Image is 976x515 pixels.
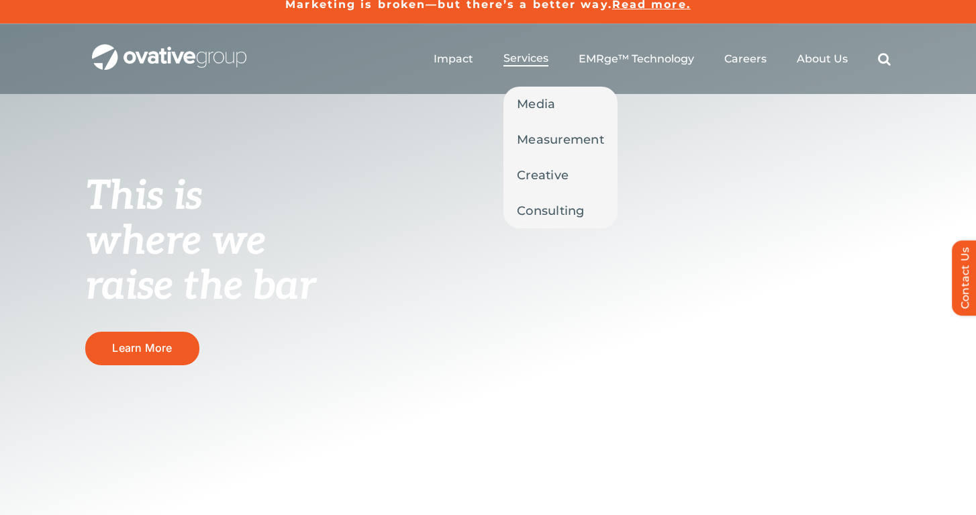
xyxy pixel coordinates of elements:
a: Creative [503,158,618,193]
span: Services [503,52,548,65]
a: OG_Full_horizontal_WHT [92,43,246,56]
a: Learn More [85,332,199,365]
a: Services [503,52,548,66]
span: Learn More [112,341,172,355]
a: Impact [434,52,473,66]
a: Careers [724,52,767,66]
span: Creative [517,166,569,185]
span: This is [85,173,202,221]
a: Measurement [503,122,618,157]
a: About Us [797,52,848,66]
a: Consulting [503,193,618,228]
span: Measurement [517,130,604,149]
a: Search [878,52,891,66]
span: Media [517,95,555,113]
span: where we raise the bar [85,218,315,311]
a: EMRge™ Technology [579,52,694,66]
nav: Menu [434,38,891,81]
span: Consulting [517,201,585,220]
a: Media [503,87,618,122]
